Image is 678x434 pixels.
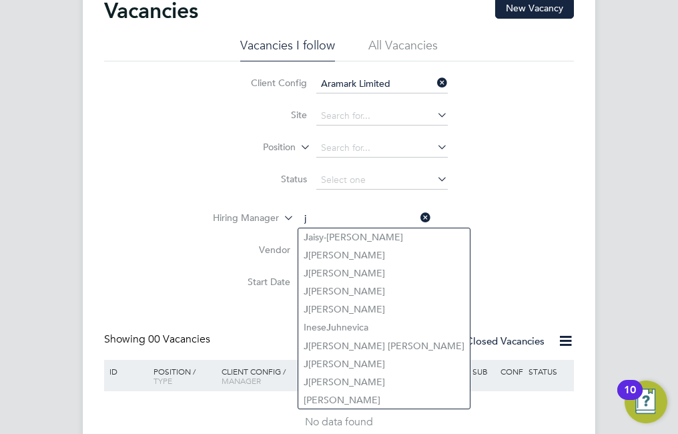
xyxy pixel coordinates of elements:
li: [PERSON_NAME] [298,264,470,282]
li: [PERSON_NAME] [298,300,470,318]
div: Sub [469,360,497,383]
label: Vendor [214,244,290,256]
input: Search for... [300,210,431,228]
div: No data found [106,415,572,429]
label: Start Date [214,276,290,288]
li: aisy-[PERSON_NAME] [298,228,470,246]
div: 10 [624,390,636,407]
label: Position [219,141,296,154]
b: J [304,377,308,388]
label: Site [230,109,307,121]
div: Showing [104,333,213,347]
label: Client Config [230,77,307,89]
span: 00 Vacancies [148,333,210,346]
li: [PERSON_NAME] [298,355,470,373]
b: J [326,322,331,333]
li: [PERSON_NAME] [298,282,470,300]
b: J [304,304,308,315]
label: Hide Closed Vacancies [426,335,545,347]
li: [PERSON_NAME] [298,391,470,409]
b: J [304,232,308,243]
div: Position / [143,360,218,392]
input: Select one [316,171,448,190]
li: Vacancies I follow [240,37,335,61]
li: All Vacancies [368,37,438,61]
label: Status [230,173,307,185]
div: Conf [497,360,525,383]
li: [PERSON_NAME] [PERSON_NAME] [298,337,470,355]
span: Manager [222,375,261,386]
b: J [304,341,308,352]
li: [PERSON_NAME] [298,373,470,391]
b: J [304,286,308,297]
li: [PERSON_NAME] [298,246,470,264]
label: Hiring Manager [202,212,279,225]
div: Status [525,360,572,383]
b: J [304,268,308,279]
li: Inese uhnevica [298,318,470,337]
b: J [304,359,308,370]
input: Search for... [316,107,448,126]
input: Search for... [316,139,448,158]
div: ID [106,360,143,383]
span: Type [153,375,172,386]
b: J [304,250,308,261]
input: Search for... [316,75,448,93]
div: Client Config / [218,360,312,392]
button: Open Resource Center, 10 new notifications [625,381,667,423]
